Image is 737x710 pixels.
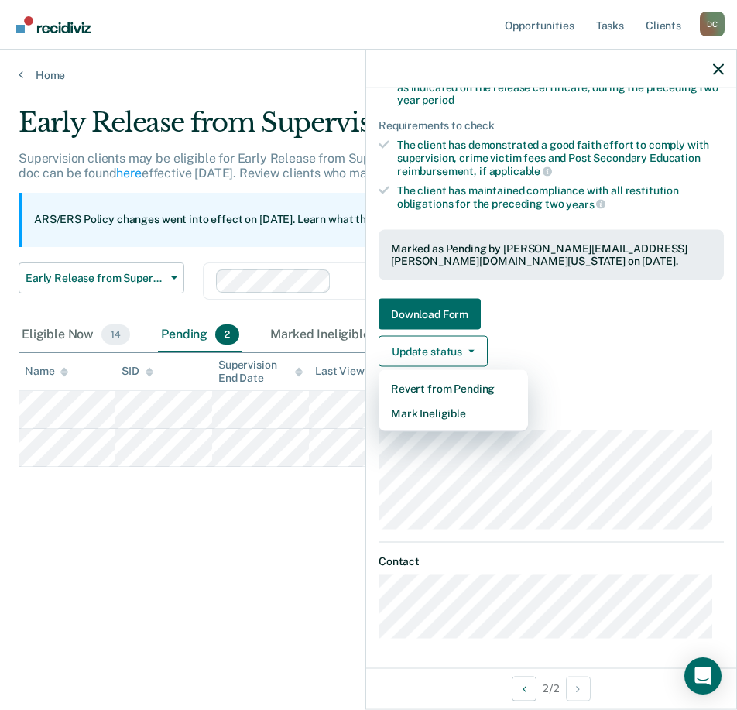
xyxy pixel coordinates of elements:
[566,197,605,210] span: years
[512,676,536,701] button: Previous Opportunity
[315,365,390,378] div: Last Viewed
[700,12,725,36] button: Profile dropdown button
[19,107,682,151] div: Early Release from Supervision
[379,336,488,367] button: Update status
[116,166,141,180] a: here
[101,324,130,345] span: 14
[397,184,724,211] div: The client has maintained compliance with all restitution obligations for the preceding two
[379,555,724,568] dt: Contact
[379,401,528,426] button: Mark Ineligible
[16,16,91,33] img: Recidiviz
[489,165,552,177] span: applicable
[397,138,724,177] div: The client has demonstrated a good faith effort to comply with supervision, crime victim fees and...
[566,676,591,701] button: Next Opportunity
[684,657,722,695] div: Open Intercom Messenger
[158,318,242,352] div: Pending
[122,365,153,378] div: SID
[19,68,718,82] a: Home
[379,376,528,401] button: Revert from Pending
[366,667,736,708] div: 2 / 2
[379,410,724,424] dt: Supervision
[379,299,481,330] button: Download Form
[379,373,724,386] span: Revert Changes
[25,365,68,378] div: Name
[391,242,711,268] div: Marked as Pending by [PERSON_NAME][EMAIL_ADDRESS][PERSON_NAME][DOMAIN_NAME][US_STATE] on [DATE].
[700,12,725,36] div: D C
[379,299,724,330] a: Navigate to form link
[26,272,165,285] span: Early Release from Supervision
[267,318,405,352] div: Marked Ineligible
[422,94,454,106] span: period
[215,324,239,345] span: 2
[218,358,303,385] div: Supervision End Date
[34,212,471,228] p: ARS/ERS Policy changes went into effect on [DATE]. Learn what this means for you:
[379,119,724,132] div: Requirements to check
[19,151,677,180] p: Supervision clients may be eligible for Early Release from Supervision if they meet certain crite...
[19,318,133,352] div: Eligible Now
